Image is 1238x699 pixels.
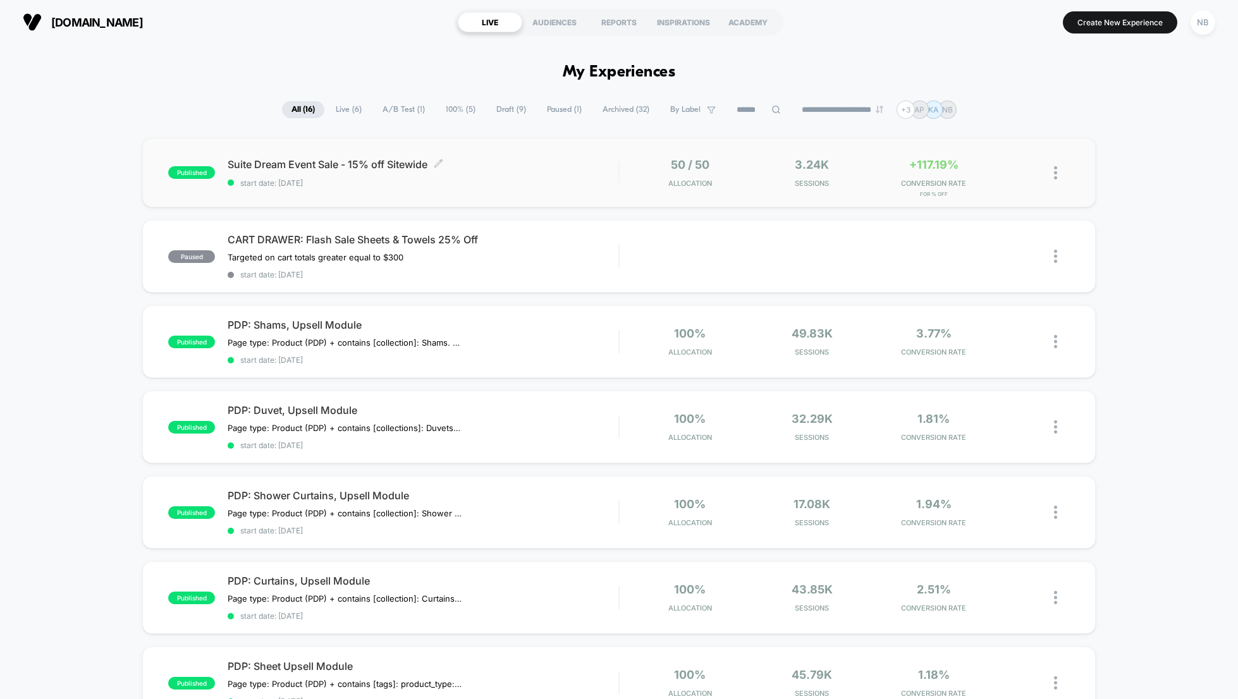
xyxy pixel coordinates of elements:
[792,583,833,596] span: 43.85k
[19,12,147,32] button: [DOMAIN_NAME]
[168,506,215,519] span: published
[326,101,371,118] span: Live ( 6 )
[228,270,618,279] span: start date: [DATE]
[917,412,950,425] span: 1.81%
[668,518,712,527] span: Allocation
[716,12,780,32] div: ACADEMY
[876,191,991,197] span: for % off
[668,348,712,356] span: Allocation
[228,489,618,502] span: PDP: Shower Curtains, Upsell Module
[754,518,870,527] span: Sessions
[228,593,462,604] span: Page type: Product (PDP) + contains [collection]: Curtains. Shows Products from [selected product...
[668,179,712,188] span: Allocation
[563,63,676,82] h1: My Experiences
[671,158,709,171] span: 50 / 50
[1054,335,1057,348] img: close
[1054,420,1057,434] img: close
[754,348,870,356] span: Sessions
[228,441,618,450] span: start date: [DATE]
[436,101,485,118] span: 100% ( 5 )
[651,12,716,32] div: INSPIRATIONS
[754,433,870,442] span: Sessions
[909,158,959,171] span: +117.19%
[168,250,215,263] span: paused
[916,497,952,511] span: 1.94%
[914,105,924,114] p: AP
[794,497,830,511] span: 17.08k
[928,105,938,114] p: KA
[670,105,701,114] span: By Label
[942,105,953,114] p: NB
[792,412,833,425] span: 32.29k
[168,677,215,690] span: published
[674,412,706,425] span: 100%
[228,508,462,518] span: Page type: Product (PDP) + contains [collection]: Shower Curtains. Shows Products from [selected ...
[876,179,991,188] span: CONVERSION RATE
[537,101,591,118] span: Paused ( 1 )
[1054,676,1057,690] img: close
[168,592,215,604] span: published
[228,178,618,188] span: start date: [DATE]
[754,604,870,612] span: Sessions
[228,526,618,535] span: start date: [DATE]
[228,319,618,331] span: PDP: Shams, Upsell Module
[1054,250,1057,263] img: close
[1054,506,1057,519] img: close
[522,12,587,32] div: AUDIENCES
[918,668,950,681] span: 1.18%
[228,574,618,587] span: PDP: Curtains, Upsell Module
[754,689,870,698] span: Sessions
[1191,10,1215,35] div: NB
[668,604,712,612] span: Allocation
[587,12,651,32] div: REPORTS
[897,100,915,119] div: + 3
[876,518,991,527] span: CONVERSION RATE
[674,497,706,511] span: 100%
[876,106,883,113] img: end
[168,421,215,434] span: published
[754,179,870,188] span: Sessions
[282,101,324,118] span: All ( 16 )
[228,233,618,246] span: CART DRAWER: Flash Sale Sheets & Towels 25% Off
[51,16,143,29] span: [DOMAIN_NAME]
[228,404,618,416] span: PDP: Duvet, Upsell Module
[228,158,618,171] span: Suite Dream Event Sale - 15% off Sitewide
[1187,9,1219,35] button: NB
[792,327,833,340] span: 49.83k
[876,689,991,698] span: CONVERSION RATE
[228,660,618,672] span: PDP: Sheet Upsell Module
[668,689,712,698] span: Allocation
[373,101,434,118] span: A/B Test ( 1 )
[487,101,536,118] span: Draft ( 9 )
[792,668,832,681] span: 45.79k
[917,583,951,596] span: 2.51%
[458,12,522,32] div: LIVE
[228,252,403,262] span: Targeted on cart totals greater equal to $300
[674,583,706,596] span: 100%
[876,604,991,612] span: CONVERSION RATE
[876,348,991,356] span: CONVERSION RATE
[228,355,618,365] span: start date: [DATE]
[876,433,991,442] span: CONVERSION RATE
[1054,166,1057,179] img: close
[23,13,42,32] img: Visually logo
[228,423,462,433] span: Page type: Product (PDP) + contains [collections]: Duvets. Shows Products from [collections]down/...
[1063,11,1177,33] button: Create New Experience
[228,679,462,689] span: Page type: Product (PDP) + contains [tags]: product_type:comforter sets, down alternative comfort...
[593,101,659,118] span: Archived ( 32 )
[228,337,462,348] span: Page type: Product (PDP) + contains [collection]: Shams. Shows Products from [selected products] ...
[795,158,829,171] span: 3.24k
[916,327,952,340] span: 3.77%
[168,166,215,179] span: published
[674,668,706,681] span: 100%
[674,327,706,340] span: 100%
[1054,591,1057,604] img: close
[228,611,618,621] span: start date: [DATE]
[168,336,215,348] span: published
[668,433,712,442] span: Allocation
